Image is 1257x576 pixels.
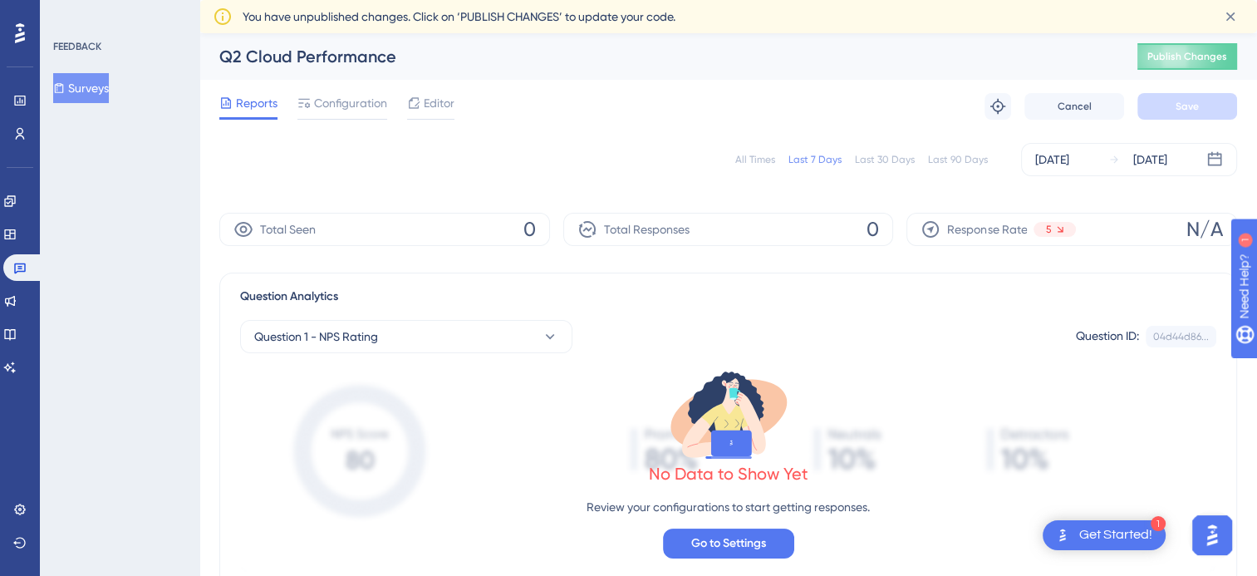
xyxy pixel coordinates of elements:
div: Last 7 Days [788,153,842,166]
div: No Data to Show Yet [649,462,808,485]
span: Reports [236,93,277,113]
span: Configuration [314,93,387,113]
button: Publish Changes [1137,43,1237,70]
button: Cancel [1024,93,1124,120]
div: 1 [115,8,120,22]
span: N/A [1186,216,1223,243]
span: You have unpublished changes. Click on ‘PUBLISH CHANGES’ to update your code. [243,7,675,27]
div: All Times [735,153,775,166]
span: Total Responses [604,219,690,239]
button: Question 1 - NPS Rating [240,320,572,353]
p: Review your configurations to start getting responses. [587,497,870,517]
img: launcher-image-alternative-text [1053,525,1073,545]
span: Total Seen [260,219,316,239]
div: Get Started! [1079,526,1152,544]
span: Save [1176,100,1199,113]
div: Open Get Started! checklist, remaining modules: 1 [1043,520,1166,550]
span: 5 [1045,223,1051,236]
div: Q2 Cloud Performance [219,45,1096,68]
div: [DATE] [1133,150,1167,170]
span: 0 [523,216,536,243]
span: Response Rate [947,219,1027,239]
div: Question ID: [1076,326,1139,347]
div: FEEDBACK [53,40,101,53]
span: Need Help? [39,4,104,24]
span: Question 1 - NPS Rating [254,327,378,347]
span: 0 [867,216,879,243]
div: [DATE] [1035,150,1069,170]
span: Go to Settings [691,534,766,554]
div: Last 30 Days [855,153,915,166]
div: 04d44d86... [1153,330,1209,343]
button: Surveys [53,73,109,103]
span: Editor [424,93,454,113]
div: 1 [1151,516,1166,531]
div: Last 90 Days [928,153,988,166]
iframe: UserGuiding AI Assistant Launcher [1187,510,1237,560]
span: Cancel [1058,100,1092,113]
button: Go to Settings [663,529,794,559]
span: Publish Changes [1147,50,1227,63]
button: Save [1137,93,1237,120]
span: Question Analytics [240,287,338,307]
